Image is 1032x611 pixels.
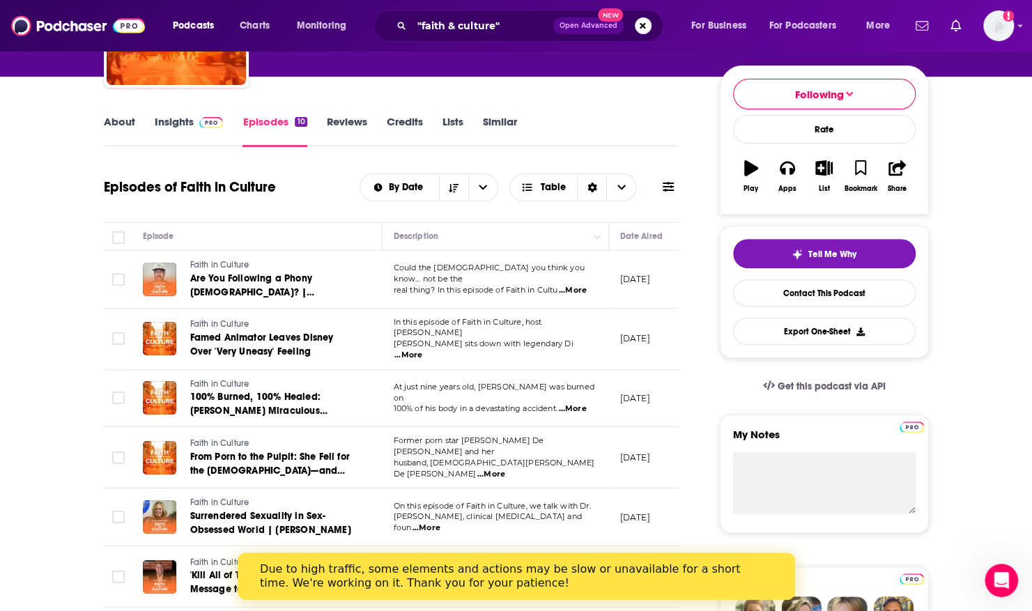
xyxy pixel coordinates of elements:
h2: Choose List sort [360,173,498,201]
div: 10 [295,117,307,127]
span: Former porn star [PERSON_NAME] De [PERSON_NAME] and her [394,435,544,456]
span: Monitoring [297,16,346,36]
button: Open AdvancedNew [553,17,624,34]
span: ...More [558,403,586,415]
h1: Episodes of Faith in Culture [104,178,276,196]
span: Faith in Culture [190,319,249,329]
span: On this episode of Faith in Culture, we talk with Dr. [394,501,591,511]
a: Faith in Culture [190,259,357,272]
button: Following [733,79,916,109]
a: Episodes10 [242,115,307,147]
span: Podcasts [173,16,214,36]
button: Choose View [509,173,637,201]
button: open menu [287,15,364,37]
span: Tell Me Why [808,249,856,260]
a: Are You Following a Phony [DEMOGRAPHIC_DATA]? | [PERSON_NAME] [190,272,357,300]
span: Following [795,88,844,101]
span: For Business [691,16,746,36]
a: Show notifications dropdown [910,14,934,38]
span: Get this podcast via API [777,380,885,392]
a: From Porn to the Pulpit: She Fell for the [DEMOGRAPHIC_DATA]—and Found the [DEMOGRAPHIC_DATA] [190,450,357,478]
button: Column Actions [589,229,606,245]
button: Export One-Sheet [733,318,916,345]
a: Contact This Podcast [733,279,916,307]
img: Podchaser Pro [900,421,924,433]
button: Share [879,151,915,201]
button: tell me why sparkleTell Me Why [733,239,916,268]
span: Logged in as ShellB [983,10,1014,41]
img: tell me why sparkle [792,249,803,260]
a: 'Kill All of Them': Imam's Secret Message to [PERSON_NAME] [190,569,357,596]
button: Play [733,151,769,201]
a: Similar [483,115,517,147]
span: [PERSON_NAME], clinical [MEDICAL_DATA] and foun [394,511,582,532]
p: [DATE] [620,332,650,344]
button: open menu [760,15,856,37]
span: Faith in Culture [190,379,249,389]
button: open menu [163,15,232,37]
span: By Date [389,183,428,192]
label: My Notes [733,428,916,452]
span: Faith in Culture [190,260,249,270]
span: 100% Burned, 100% Healed: [PERSON_NAME] Miraculous Recovery [190,391,328,431]
div: List [819,185,830,193]
p: [DATE] [620,511,650,523]
span: Faith in Culture [190,557,249,567]
button: open menu [468,174,498,201]
div: Description [394,228,438,245]
a: Faith in Culture [190,438,357,450]
a: InsightsPodchaser Pro [155,115,224,147]
span: Toggle select row [112,511,125,523]
button: Bookmark [842,151,879,201]
div: Rate [733,115,916,144]
button: Sort Direction [439,174,468,201]
span: Are You Following a Phony [DEMOGRAPHIC_DATA]? | [PERSON_NAME] [190,272,315,312]
span: New [598,8,623,22]
button: List [806,151,842,201]
a: Pro website [900,571,924,585]
p: [DATE] [620,392,650,404]
p: [DATE] [620,273,650,285]
span: 'Kill All of Them': Imam's Secret Message to [PERSON_NAME] [190,569,331,595]
span: For Podcasters [769,16,836,36]
span: Could the [DEMOGRAPHIC_DATA] you think you know… not be the [394,263,585,284]
img: User Profile [983,10,1014,41]
span: ...More [477,469,505,480]
div: Apps [778,185,796,193]
span: Surrendered Sexuality in Sex-Obsessed World | [PERSON_NAME] [190,510,351,536]
span: Faith in Culture [190,497,249,507]
span: Table [541,183,566,192]
a: About [104,115,135,147]
a: Pro website [900,419,924,433]
span: Famed Animator Leaves Disney Over 'Very Uneasy' Feeling [190,332,334,357]
span: 100% of his body in a devastating accident. [394,403,557,413]
a: Credits [387,115,423,147]
iframe: Intercom live chat [985,564,1018,597]
button: open menu [681,15,764,37]
div: Date Aired [620,228,663,245]
a: Faith in Culture [190,318,357,331]
iframe: Intercom live chat banner [238,552,795,600]
span: Open Advanced [560,22,617,29]
span: In this episode of Faith in Culture, host [PERSON_NAME] [394,317,542,338]
span: Faith in Culture [190,438,249,448]
span: ...More [394,350,422,361]
span: At just nine years old, [PERSON_NAME] was burned on [394,382,594,403]
div: Sort Direction [577,174,606,201]
button: Apps [769,151,806,201]
span: Toggle select row [112,273,125,286]
img: Podchaser Pro [199,117,224,128]
div: Episode [143,228,174,245]
svg: Add a profile image [1003,10,1014,22]
span: Toggle select row [112,392,125,404]
p: [DATE] [620,451,650,463]
div: Bookmark [844,185,877,193]
span: [PERSON_NAME] sits down with legendary Di [394,339,573,348]
a: Reviews [327,115,367,147]
div: Search podcasts, credits, & more... [387,10,677,42]
span: More [866,16,890,36]
a: Faith in Culture [190,557,357,569]
button: open menu [856,15,907,37]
